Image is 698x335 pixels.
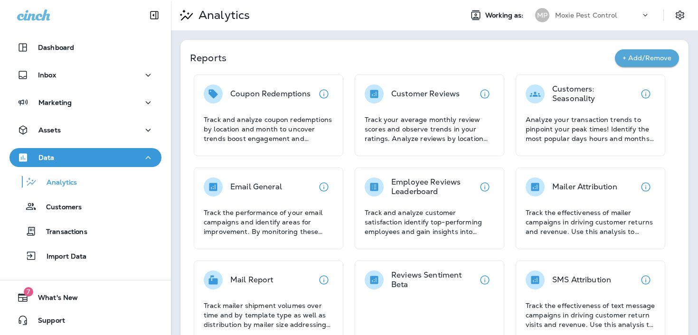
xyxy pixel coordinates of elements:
[391,177,475,196] p: Employee Reviews Leaderboard
[204,301,333,329] p: Track mailer shipment volumes over time and by template type as well as distribution by mailer si...
[365,208,494,236] p: Track and analyze customer satisfaction identify top-performing employees and gain insights into ...
[526,115,655,143] p: Analyze your transaction trends to pinpoint your peak times! Identify the most popular days hours...
[671,7,689,24] button: Settings
[636,270,655,289] button: View details
[37,252,87,261] p: Import Data
[9,172,161,192] button: Analytics
[365,115,494,143] p: Track your average monthly review scores and observe trends in your ratings. Analyze reviews by l...
[552,275,611,285] p: SMS Attribution
[24,287,33,297] span: 7
[9,38,161,57] button: Dashboard
[391,270,475,289] p: Reviews Sentiment Beta
[552,84,636,103] p: Customers: Seasonality
[9,221,161,241] button: Transactions
[230,89,311,99] p: Coupon Redemptions
[38,154,55,161] p: Data
[230,275,274,285] p: Mail Report
[9,288,161,307] button: 7What's New
[636,84,655,103] button: View details
[141,6,168,25] button: Collapse Sidebar
[38,44,74,51] p: Dashboard
[190,51,615,65] p: Reports
[615,49,679,67] button: + Add/Remove
[314,177,333,196] button: View details
[475,270,494,289] button: View details
[195,8,250,22] p: Analytics
[526,208,655,236] p: Track the effectiveness of mailer campaigns in driving customer returns and revenue. Use this ana...
[9,246,161,266] button: Import Data
[38,99,72,106] p: Marketing
[38,71,56,79] p: Inbox
[636,177,655,196] button: View details
[391,89,460,99] p: Customer Reviews
[37,178,77,187] p: Analytics
[485,11,526,19] span: Working as:
[535,8,549,22] div: MP
[9,148,161,167] button: Data
[38,126,61,134] p: Assets
[475,84,494,103] button: View details
[28,294,78,305] span: What's New
[204,115,333,143] p: Track and analyze coupon redemptions by location and month to uncover trends boost engagement and...
[314,84,333,103] button: View details
[552,182,618,192] p: Mailer Attribution
[230,182,282,192] p: Email General
[37,203,82,212] p: Customers
[475,177,494,196] button: View details
[204,208,333,236] p: Track the performance of your email campaigns and identify areas for improvement. By monitoring t...
[314,270,333,289] button: View details
[555,11,617,19] p: Moxie Pest Control
[9,121,161,140] button: Assets
[37,228,87,237] p: Transactions
[9,311,161,330] button: Support
[526,301,655,329] p: Track the effectiveness of text message campaigns in driving customer return visits and revenue. ...
[9,65,161,84] button: Inbox
[28,316,65,328] span: Support
[9,196,161,216] button: Customers
[9,93,161,112] button: Marketing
